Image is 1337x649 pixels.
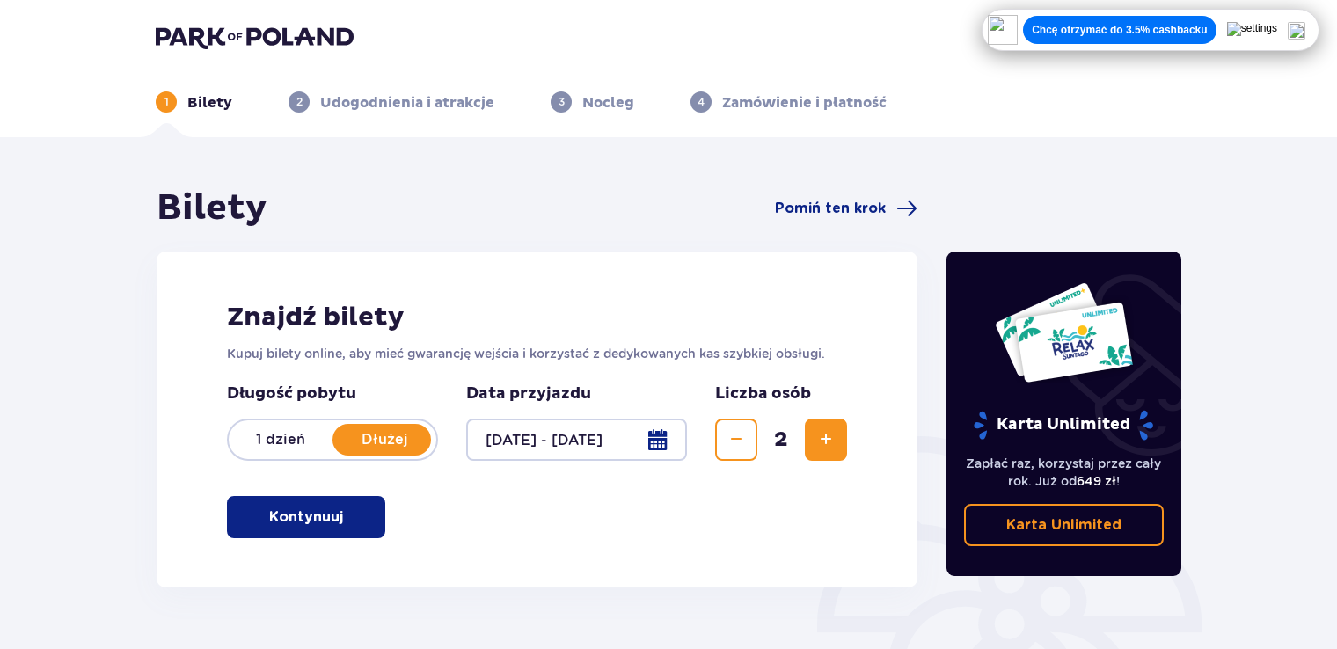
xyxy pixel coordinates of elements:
[559,94,565,110] p: 3
[320,93,494,113] p: Udogodnienia i atrakcje
[187,93,232,113] p: Bilety
[227,496,385,538] button: Kontynuuj
[296,94,303,110] p: 2
[332,430,436,449] p: Dłużej
[156,25,354,49] img: Park of Poland logo
[227,301,847,334] h2: Znajdź bilety
[972,410,1155,441] p: Karta Unlimited
[775,198,917,219] a: Pomiń ten krok
[964,504,1165,546] a: Karta Unlimited
[775,199,886,218] span: Pomiń ten krok
[157,186,267,230] h1: Bilety
[582,93,634,113] p: Nocleg
[690,91,887,113] div: 4Zamówienie i płatność
[551,91,634,113] div: 3Nocleg
[269,507,343,527] p: Kontynuuj
[289,91,494,113] div: 2Udogodnienia i atrakcje
[1006,515,1121,535] p: Karta Unlimited
[164,94,169,110] p: 1
[994,281,1134,383] img: Dwie karty całoroczne do Suntago z napisem 'UNLIMITED RELAX', na białym tle z tropikalnymi liśćmi...
[964,455,1165,490] p: Zapłać raz, korzystaj przez cały rok. Już od !
[805,419,847,461] button: Zwiększ
[1077,474,1116,488] span: 649 zł
[156,91,232,113] div: 1Bilety
[715,419,757,461] button: Zmniejsz
[715,383,811,405] p: Liczba osób
[722,93,887,113] p: Zamówienie i płatność
[761,427,801,453] span: 2
[227,345,847,362] p: Kupuj bilety online, aby mieć gwarancję wejścia i korzystać z dedykowanych kas szybkiej obsługi.
[229,430,332,449] p: 1 dzień
[466,383,591,405] p: Data przyjazdu
[698,94,705,110] p: 4
[227,383,438,405] p: Długość pobytu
